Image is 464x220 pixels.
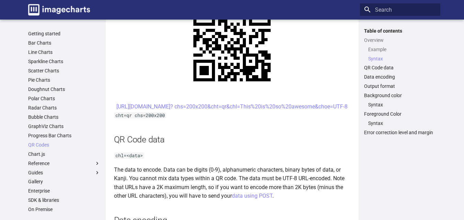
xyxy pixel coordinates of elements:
nav: Table of contents [360,28,440,136]
a: Doughnut Charts [28,86,100,92]
label: Table of contents [360,28,440,34]
a: data using POST [232,193,272,199]
code: chl=<data> [114,152,144,159]
a: Output format [364,83,436,89]
a: Radar Charts [28,105,100,111]
a: QR Code data [364,65,436,71]
a: GraphViz Charts [28,123,100,129]
a: Example [368,46,436,53]
a: Getting started [28,31,100,37]
label: Guides [28,170,100,176]
label: Reference [28,160,100,166]
a: [URL][DOMAIN_NAME]? chs=200x200&cht=qr&chl=This%20is%20so%20awesome&choe=UTF-8 [116,103,348,110]
a: Error correction level and margin [364,129,436,136]
nav: Overview [364,46,436,62]
a: Syntax [368,120,436,126]
a: Syntax [368,56,436,62]
a: SDK & libraries [28,197,100,203]
a: QR Codes [28,142,100,148]
h2: QR Code data [114,134,350,146]
nav: Background color [364,102,436,108]
a: Sparkline Charts [28,58,100,65]
a: Pie Charts [28,77,100,83]
a: Overview [364,37,436,43]
a: Scatter Charts [28,68,100,74]
a: Syntax [368,102,436,108]
a: Chart.js [28,151,100,157]
a: Polar Charts [28,95,100,102]
a: Data encoding [364,74,436,80]
nav: Foreground Color [364,120,436,126]
input: Search [360,3,440,16]
a: Enterprise [28,188,100,194]
code: cht=qr chs=200x200 [114,112,166,118]
a: On Premise [28,206,100,212]
a: Line Charts [28,49,100,55]
a: Image-Charts documentation [25,1,93,18]
a: Bar Charts [28,40,100,46]
img: logo [28,4,90,15]
a: Foreground Color [364,111,436,117]
a: Bubble Charts [28,114,100,120]
a: Progress Bar Charts [28,132,100,139]
a: Gallery [28,178,100,185]
p: The data to encode. Data can be digits (0-9), alphanumeric characters, binary bytes of data, or K... [114,165,350,200]
a: Background color [364,92,436,99]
